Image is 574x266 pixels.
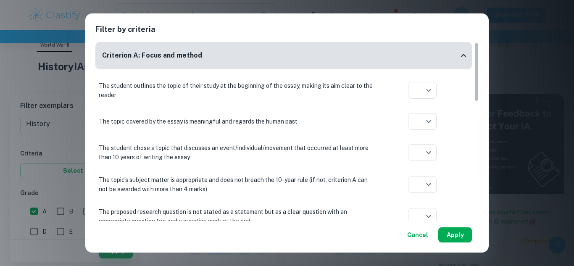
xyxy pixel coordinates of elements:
[99,143,376,162] p: The student chose a topic that discusses an event/individual/movement that occurred at least more...
[95,42,472,69] div: Criterion A: Focus and method
[404,227,432,242] button: Cancel
[99,81,376,100] p: The student outlines the topic of their study at the beginning of the essay, making its aim clear...
[438,227,472,242] button: Apply
[102,50,202,61] h6: Criterion A: Focus and method
[99,175,376,194] p: The topic’s subject matter is appropriate and does not breach the 10-year rule (if not, criterion...
[99,117,376,126] p: The topic covered by the essay is meaningful and regards the human past
[99,207,376,226] p: The proposed research question is not stated as a statement but as a clear question with an appro...
[95,24,479,42] h2: Filter by criteria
